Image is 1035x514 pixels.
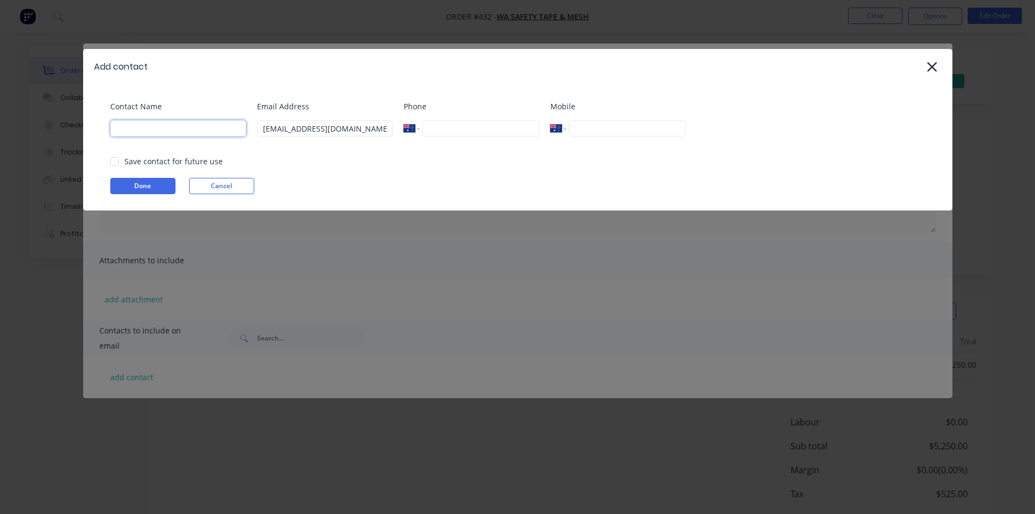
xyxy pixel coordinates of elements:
[110,101,246,112] label: Contact Name
[550,101,686,112] label: Mobile
[110,178,175,194] button: Done
[257,101,393,112] label: Email Address
[124,156,223,167] div: Save contact for future use
[94,60,148,73] div: Add contact
[404,101,540,112] label: Phone
[189,178,254,194] button: Cancel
